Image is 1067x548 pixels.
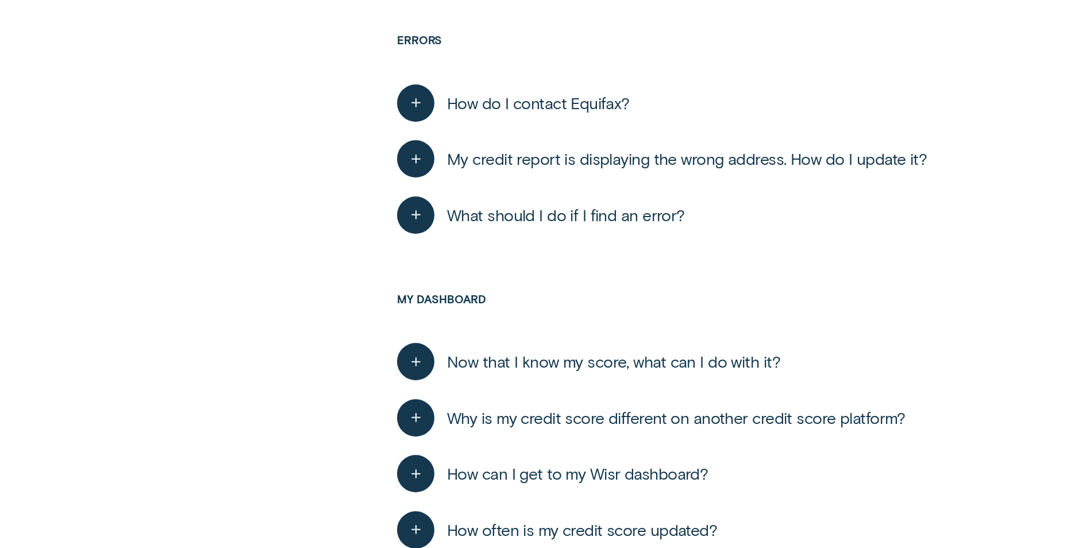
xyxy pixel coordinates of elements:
[447,520,717,540] span: How often is my credit score updated?
[397,343,780,380] button: Now that I know my score, what can I do with it?
[447,205,685,225] span: What should I do if I find an error?
[447,93,630,113] span: How do I contact Equifax?
[447,149,927,169] span: My credit report is displaying the wrong address. How do I update it?
[397,455,708,492] button: How can I get to my Wisr dashboard?
[397,84,630,122] button: How do I contact Equifax?
[447,464,708,484] span: How can I get to my Wisr dashboard?
[397,140,927,177] button: My credit report is displaying the wrong address. How do I update it?
[397,399,905,437] button: Why is my credit score different on another credit score platform?
[397,196,684,234] button: What should I do if I find an error?
[447,352,780,372] span: Now that I know my score, what can I do with it?
[447,408,906,428] span: Why is my credit score different on another credit score platform?
[397,34,954,75] h3: Errors
[397,293,954,334] h3: My dashboard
